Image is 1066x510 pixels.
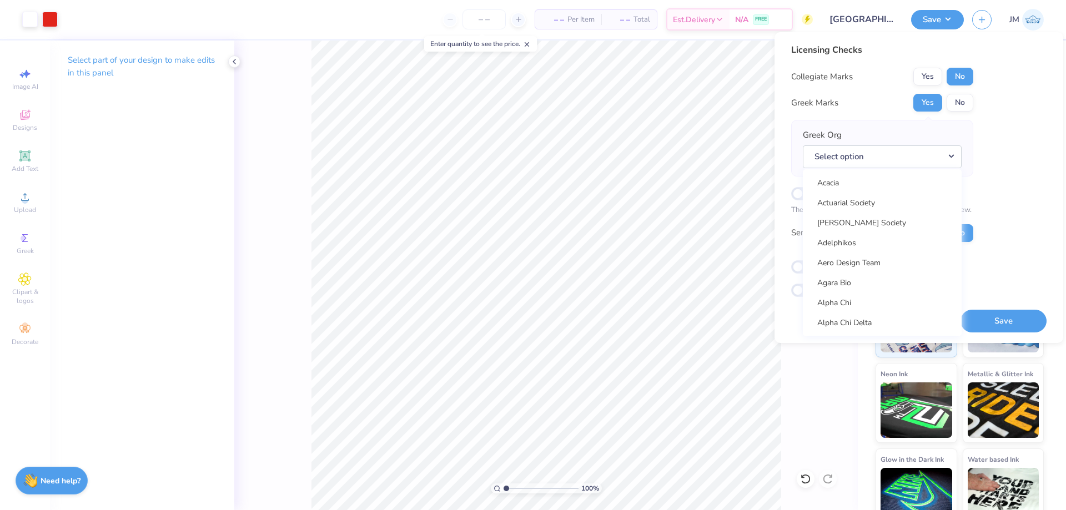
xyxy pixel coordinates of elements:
span: Per Item [567,14,595,26]
span: Greek [17,246,34,255]
div: Greek Marks [791,97,838,109]
button: Save [911,10,964,29]
button: No [947,68,973,85]
input: Untitled Design [821,8,903,31]
span: – – [542,14,564,26]
button: Select option [803,145,962,168]
img: Joshua Macky Gaerlan [1022,9,1044,31]
p: Select part of your design to make edits in this panel [68,54,217,79]
span: Glow in the Dark Ink [881,453,944,465]
span: Designs [13,123,37,132]
input: – – [462,9,506,29]
label: Greek Org [803,129,842,142]
span: Water based Ink [968,453,1019,465]
a: JM [1009,9,1044,31]
div: Enter quantity to see the price. [424,36,537,52]
span: Est. Delivery [673,14,715,26]
p: The changes are too minor to warrant an Affinity review. [791,205,973,216]
span: N/A [735,14,748,26]
button: Save [961,310,1047,332]
a: Agara Bio [807,274,957,292]
span: Neon Ink [881,368,908,380]
button: No [947,94,973,112]
span: Image AI [12,82,38,91]
span: 100 % [581,483,599,493]
span: Clipart & logos [6,287,44,305]
span: Metallic & Glitter Ink [968,368,1033,380]
span: Add Text [12,164,38,173]
span: Total [633,14,650,26]
a: Aero Design Team [807,254,957,272]
div: Licensing Checks [791,43,973,57]
span: – – [608,14,630,26]
span: Upload [14,205,36,214]
button: Yes [913,68,942,85]
a: [PERSON_NAME] Society [807,214,957,232]
img: Neon Ink [881,382,952,438]
a: Acacia [807,174,957,192]
a: Alpha Chi Omega [807,334,957,352]
div: Send a Copy to Client [791,226,872,239]
a: Adelphikos [807,234,957,252]
strong: Need help? [41,476,81,486]
button: Yes [913,94,942,112]
a: Actuarial Society [807,194,957,212]
div: Select option [803,169,962,336]
img: Metallic & Glitter Ink [968,382,1039,438]
a: Alpha Chi Delta [807,314,957,332]
span: Decorate [12,337,38,346]
span: FREE [755,16,767,23]
div: Collegiate Marks [791,70,853,83]
a: Alpha Chi [807,294,957,312]
span: JM [1009,13,1019,26]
